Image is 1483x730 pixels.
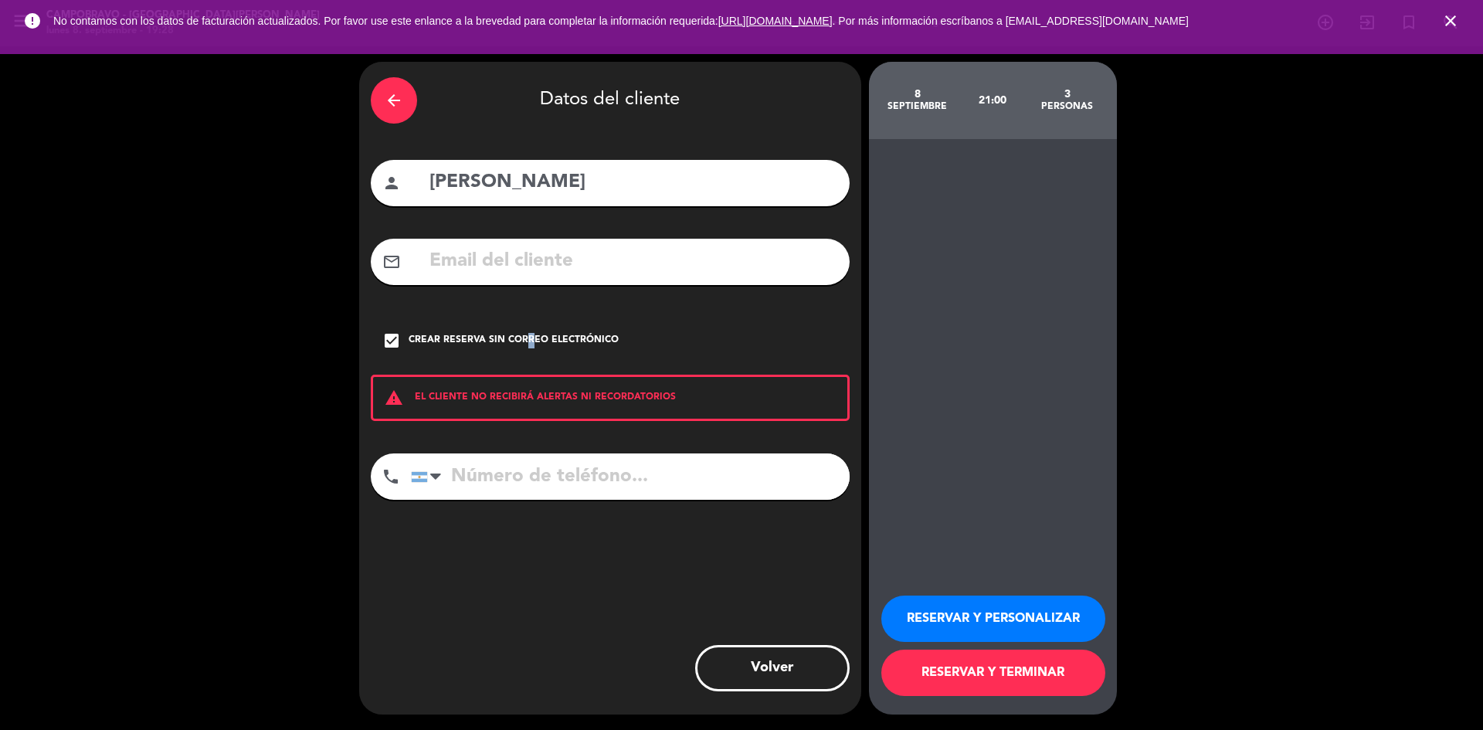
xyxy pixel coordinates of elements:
div: 3 [1030,88,1105,100]
div: 21:00 [955,73,1030,127]
div: 8 [881,88,955,100]
div: septiembre [881,100,955,113]
a: [URL][DOMAIN_NAME] [718,15,833,27]
i: error [23,12,42,30]
input: Número de teléfono... [411,453,850,500]
i: person [382,174,401,192]
div: personas [1030,100,1105,113]
button: Volver [695,645,850,691]
input: Nombre del cliente [428,167,838,199]
span: No contamos con los datos de facturación actualizados. Por favor use este enlance a la brevedad p... [53,15,1189,27]
i: arrow_back [385,91,403,110]
div: EL CLIENTE NO RECIBIRÁ ALERTAS NI RECORDATORIOS [371,375,850,421]
button: RESERVAR Y PERSONALIZAR [881,596,1105,642]
button: RESERVAR Y TERMINAR [881,650,1105,696]
i: mail_outline [382,253,401,271]
i: close [1441,12,1460,30]
i: check_box [382,331,401,350]
div: Datos del cliente [371,73,850,127]
i: phone [382,467,400,486]
div: Argentina: +54 [412,454,447,499]
div: Crear reserva sin correo electrónico [409,333,619,348]
input: Email del cliente [428,246,838,277]
i: warning [373,389,415,407]
a: . Por más información escríbanos a [EMAIL_ADDRESS][DOMAIN_NAME] [833,15,1189,27]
